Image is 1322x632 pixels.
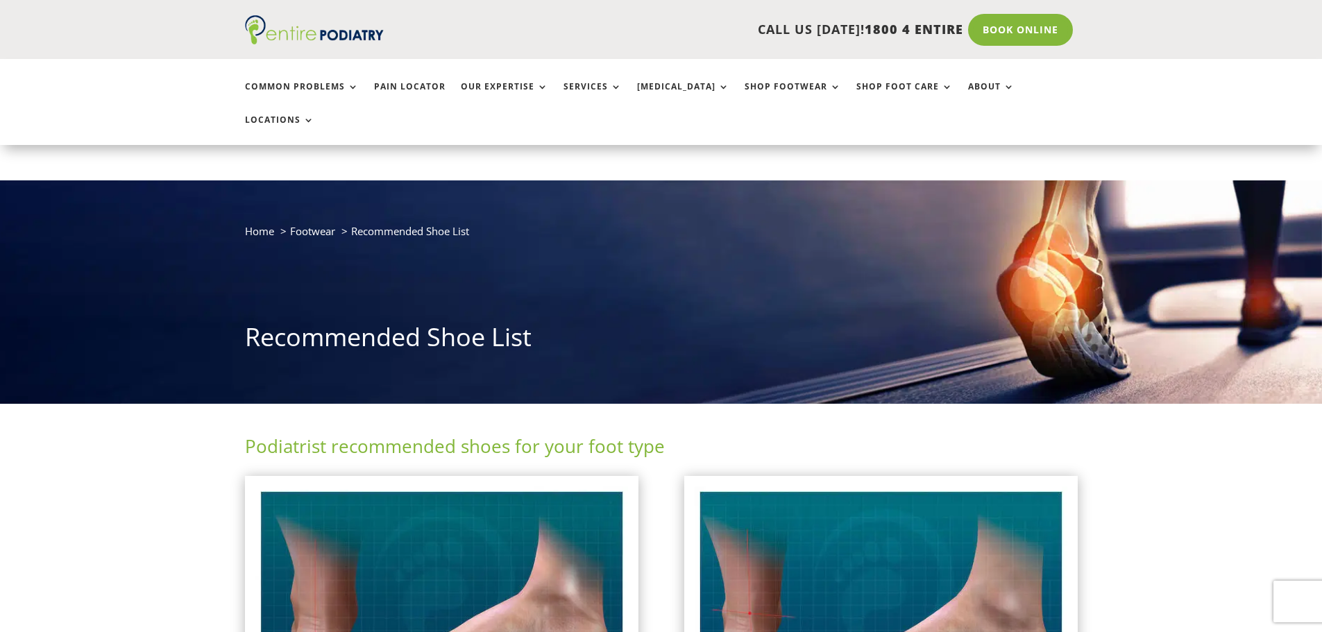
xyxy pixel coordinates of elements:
[865,21,963,37] span: 1800 4 ENTIRE
[968,14,1073,46] a: Book Online
[745,82,841,112] a: Shop Footwear
[245,115,314,145] a: Locations
[245,434,1078,466] h2: Podiatrist recommended shoes for your foot type
[968,82,1015,112] a: About
[563,82,622,112] a: Services
[374,82,446,112] a: Pain Locator
[351,224,469,238] span: Recommended Shoe List
[245,33,384,47] a: Entire Podiatry
[245,222,1078,250] nav: breadcrumb
[245,15,384,44] img: logo (1)
[637,82,729,112] a: [MEDICAL_DATA]
[856,82,953,112] a: Shop Foot Care
[245,82,359,112] a: Common Problems
[245,320,1078,361] h1: Recommended Shoe List
[290,224,335,238] a: Footwear
[461,82,548,112] a: Our Expertise
[437,21,963,39] p: CALL US [DATE]!
[245,224,274,238] a: Home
